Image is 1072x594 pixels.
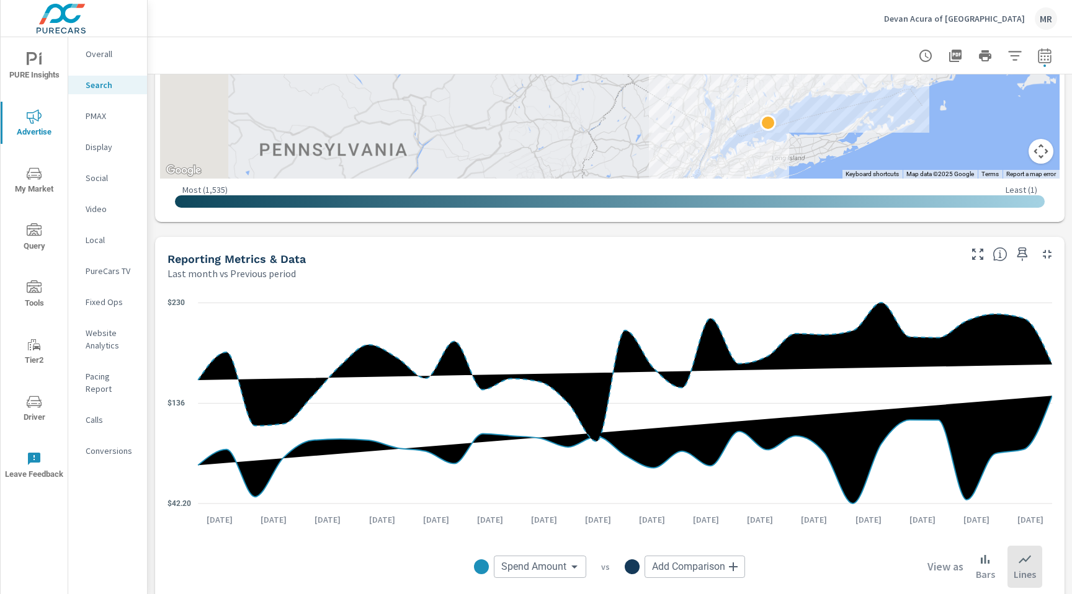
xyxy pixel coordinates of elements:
div: Pacing Report [68,367,147,398]
span: Map data ©2025 Google [906,171,974,177]
p: [DATE] [522,513,566,526]
div: Conversions [68,441,147,460]
p: Devan Acura of [GEOGRAPHIC_DATA] [884,13,1025,24]
p: Video [86,203,137,215]
p: [DATE] [252,513,295,526]
button: "Export Report to PDF" [943,43,968,68]
p: [DATE] [360,513,404,526]
p: vs [586,561,625,572]
p: Overall [86,48,137,60]
p: [DATE] [955,513,998,526]
button: Minimize Widget [1037,244,1057,264]
span: My Market [4,166,64,197]
span: Save this to your personalized report [1012,244,1032,264]
p: [DATE] [306,513,349,526]
span: Advertise [4,109,64,140]
button: Keyboard shortcuts [846,170,899,179]
p: [DATE] [1009,513,1052,526]
div: Fixed Ops [68,293,147,311]
p: [DATE] [792,513,836,526]
p: [DATE] [414,513,458,526]
div: Calls [68,410,147,429]
span: Add Comparison [652,561,725,573]
div: Display [68,138,147,156]
p: [DATE] [576,513,620,526]
p: Pacing Report [86,370,137,395]
a: Report a map error [1006,171,1056,177]
button: Apply Filters [1003,43,1027,68]
button: Make Fullscreen [968,244,988,264]
p: Conversions [86,445,137,457]
p: [DATE] [847,513,890,526]
div: Overall [68,45,147,63]
a: Open this area in Google Maps (opens a new window) [163,162,204,179]
div: Website Analytics [68,324,147,355]
p: [DATE] [738,513,782,526]
span: Understand Search data over time and see how metrics compare to each other. [993,247,1007,262]
p: Calls [86,414,137,426]
p: Lines [1014,567,1036,582]
button: Print Report [973,43,998,68]
span: Query [4,223,64,254]
p: Least ( 1 ) [1006,184,1037,195]
div: Social [68,169,147,187]
p: Fixed Ops [86,296,137,308]
p: Social [86,172,137,184]
a: Terms (opens in new tab) [981,171,999,177]
p: PMAX [86,110,137,122]
div: nav menu [1,37,68,494]
p: [DATE] [630,513,674,526]
p: [DATE] [468,513,512,526]
span: Leave Feedback [4,451,64,482]
h6: View as [927,561,963,573]
p: Search [86,79,137,91]
p: Most ( 1,535 ) [182,184,228,195]
div: Add Comparison [645,556,745,578]
span: Driver [4,394,64,425]
button: Map camera controls [1029,139,1053,164]
p: Local [86,234,137,246]
button: Select Date Range [1032,43,1057,68]
text: $136 [167,399,185,407]
span: Tools [4,280,64,311]
p: [DATE] [684,513,728,526]
img: Google [163,162,204,179]
div: PureCars TV [68,262,147,280]
p: [DATE] [198,513,241,526]
p: Website Analytics [86,327,137,352]
p: PureCars TV [86,265,137,277]
h5: Reporting Metrics & Data [167,252,306,265]
div: Search [68,76,147,94]
p: Bars [976,567,995,582]
div: PMAX [68,107,147,125]
p: [DATE] [901,513,944,526]
span: PURE Insights [4,52,64,82]
div: Video [68,200,147,218]
div: Spend Amount [494,556,586,578]
span: Tier2 [4,337,64,368]
p: Last month vs Previous period [167,266,296,281]
p: Display [86,141,137,153]
text: $42.20 [167,499,191,508]
text: $230 [167,298,185,307]
span: Spend Amount [501,561,566,573]
div: Local [68,231,147,249]
div: MR [1035,7,1057,30]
